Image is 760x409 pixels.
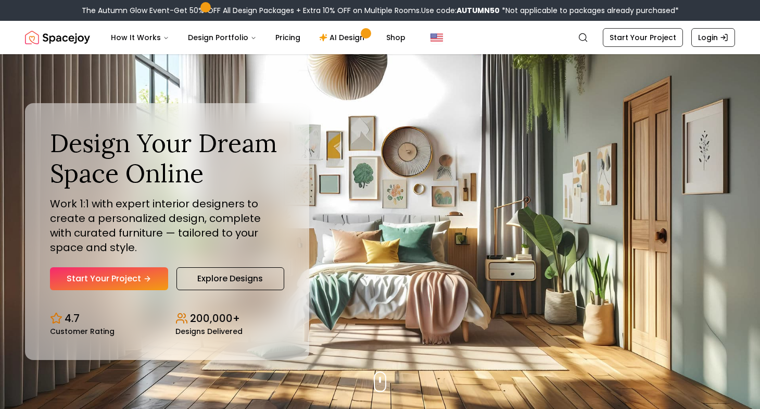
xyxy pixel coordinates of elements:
[175,328,243,335] small: Designs Delivered
[500,5,679,16] span: *Not applicable to packages already purchased*
[50,128,284,188] h1: Design Your Dream Space Online
[25,27,90,48] img: Spacejoy Logo
[103,27,178,48] button: How It Works
[50,328,115,335] small: Customer Rating
[180,27,265,48] button: Design Portfolio
[267,27,309,48] a: Pricing
[50,267,168,290] a: Start Your Project
[311,27,376,48] a: AI Design
[430,31,443,44] img: United States
[103,27,414,48] nav: Main
[50,303,284,335] div: Design stats
[25,21,735,54] nav: Global
[82,5,679,16] div: The Autumn Glow Event-Get 50% OFF All Design Packages + Extra 10% OFF on Multiple Rooms.
[421,5,500,16] span: Use code:
[378,27,414,48] a: Shop
[691,28,735,47] a: Login
[190,311,240,326] p: 200,000+
[65,311,80,326] p: 4.7
[603,28,683,47] a: Start Your Project
[457,5,500,16] b: AUTUMN50
[25,27,90,48] a: Spacejoy
[50,196,284,255] p: Work 1:1 with expert interior designers to create a personalized design, complete with curated fu...
[176,267,284,290] a: Explore Designs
